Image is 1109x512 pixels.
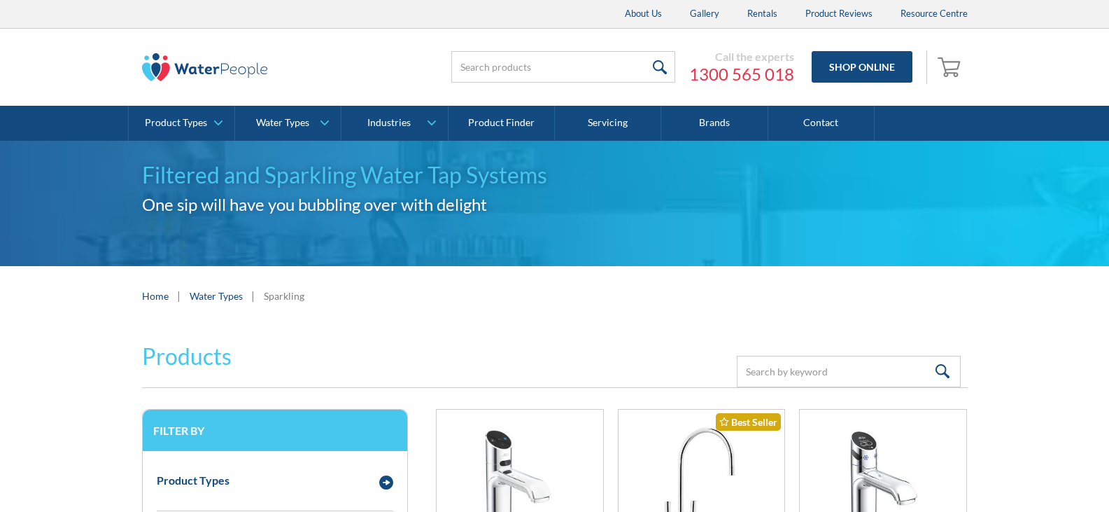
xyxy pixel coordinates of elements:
a: Brands [661,106,768,141]
div: Product Types [157,472,229,489]
input: Search by keyword [737,356,961,387]
a: Servicing [555,106,661,141]
input: Search products [451,51,675,83]
h2: One sip will have you bubbling over with delight [142,192,968,217]
a: Shop Online [812,51,912,83]
h2: Products [142,340,232,373]
img: The Water People [142,53,268,81]
a: Open empty cart [934,50,968,84]
div: | [176,287,183,304]
div: Industries [367,117,411,129]
div: Best Seller [716,413,781,431]
div: Product Types [145,117,207,129]
h3: Filter by [153,424,397,437]
a: Industries [341,106,447,141]
div: | [250,287,257,304]
a: Water Types [190,289,243,303]
h1: Filtered and Sparkling Water Tap Systems [142,158,968,192]
a: Water Types [235,106,341,141]
a: Product Types [129,106,234,141]
a: 1300 565 018 [689,64,794,85]
img: shopping cart [938,55,964,78]
div: Call the experts [689,50,794,64]
div: Sparkling [264,289,304,303]
div: Water Types [256,117,309,129]
a: Home [142,289,169,303]
a: Contact [768,106,875,141]
a: Product Finder [448,106,555,141]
